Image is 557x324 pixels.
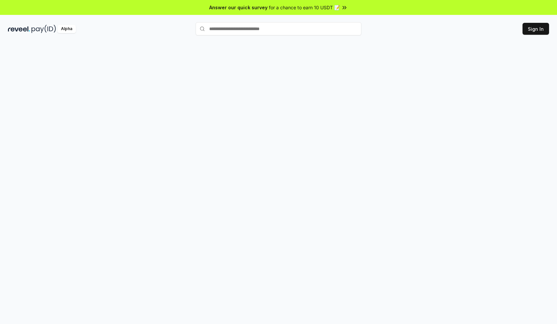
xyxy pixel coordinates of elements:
[209,4,268,11] span: Answer our quick survey
[523,23,549,35] button: Sign In
[269,4,340,11] span: for a chance to earn 10 USDT 📝
[8,25,30,33] img: reveel_dark
[57,25,76,33] div: Alpha
[31,25,56,33] img: pay_id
